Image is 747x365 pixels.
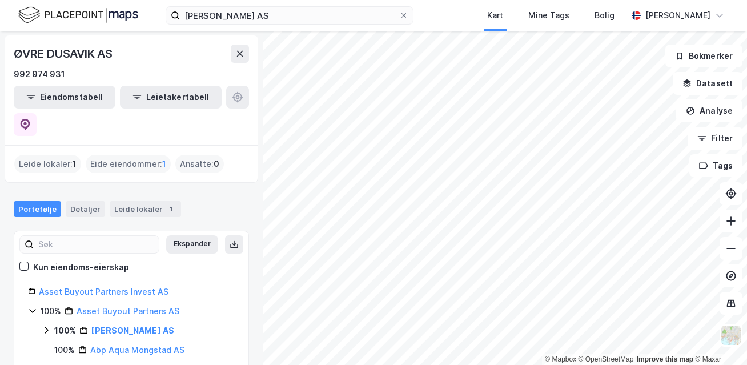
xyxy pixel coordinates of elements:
[90,345,184,355] a: Abp Aqua Mongstad AS
[110,201,181,217] div: Leide lokaler
[528,9,569,22] div: Mine Tags
[54,343,75,357] div: 100%
[14,201,61,217] div: Portefølje
[175,155,224,173] div: Ansatte :
[579,355,634,363] a: OpenStreetMap
[14,86,115,109] button: Eiendomstabell
[545,355,576,363] a: Mapbox
[41,304,61,318] div: 100%
[595,9,615,22] div: Bolig
[180,7,399,24] input: Søk på adresse, matrikkel, gårdeiere, leietakere eller personer
[665,45,742,67] button: Bokmerker
[690,310,747,365] iframe: Chat Widget
[214,157,219,171] span: 0
[86,155,171,173] div: Eide eiendommer :
[34,236,159,253] input: Søk
[166,235,218,254] button: Ekspander
[637,355,693,363] a: Improve this map
[162,157,166,171] span: 1
[14,155,81,173] div: Leide lokaler :
[645,9,710,22] div: [PERSON_NAME]
[33,260,129,274] div: Kun eiendoms-eierskap
[487,9,503,22] div: Kart
[688,127,742,150] button: Filter
[66,201,105,217] div: Detaljer
[39,287,168,296] a: Asset Buyout Partners Invest AS
[91,326,174,335] a: [PERSON_NAME] AS
[689,154,742,177] button: Tags
[77,306,179,316] a: Asset Buyout Partners AS
[14,45,115,63] div: ØVRE DUSAVIK AS
[73,157,77,171] span: 1
[676,99,742,122] button: Analyse
[18,5,138,25] img: logo.f888ab2527a4732fd821a326f86c7f29.svg
[54,324,76,338] div: 100%
[673,72,742,95] button: Datasett
[14,67,65,81] div: 992 974 931
[120,86,222,109] button: Leietakertabell
[165,203,176,215] div: 1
